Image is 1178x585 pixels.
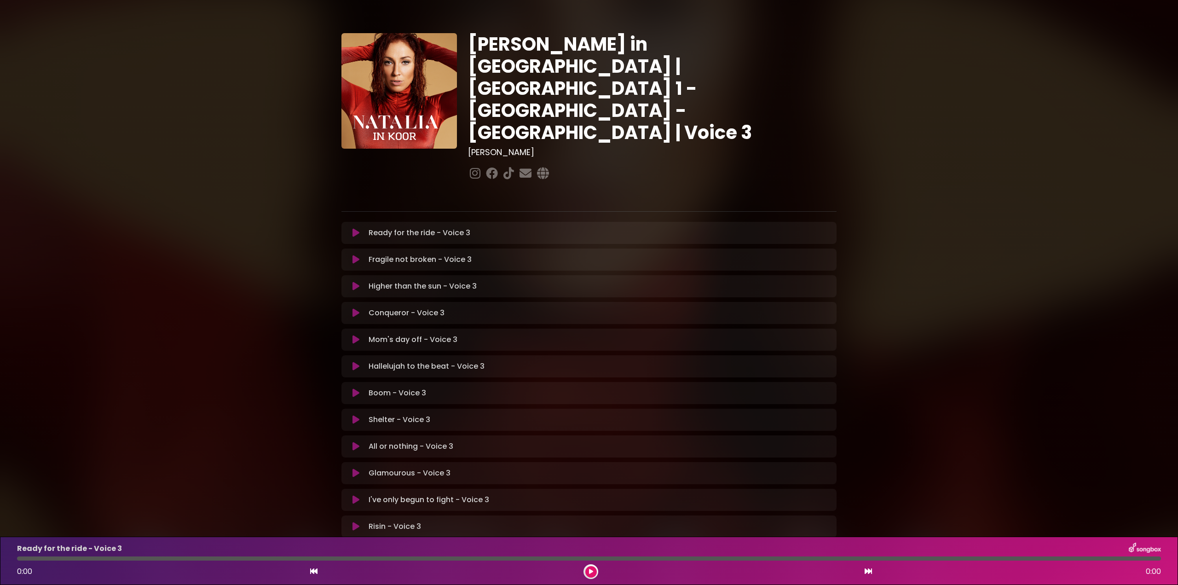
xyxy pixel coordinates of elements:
p: I've only begun to fight - Voice 3 [369,494,489,505]
p: Mom's day off - Voice 3 [369,334,457,345]
p: All or nothing - Voice 3 [369,441,453,452]
span: 0:00 [17,566,32,577]
p: Ready for the ride - Voice 3 [17,543,122,554]
p: Risin - Voice 3 [369,521,421,532]
img: songbox-logo-white.png [1129,543,1161,555]
p: Boom - Voice 3 [369,388,426,399]
p: Shelter - Voice 3 [369,414,430,425]
p: Higher than the sun - Voice 3 [369,281,477,292]
p: Hallelujah to the beat - Voice 3 [369,361,485,372]
h3: [PERSON_NAME] [468,147,837,157]
p: Glamourous - Voice 3 [369,468,450,479]
p: Ready for the ride - Voice 3 [369,227,470,238]
h1: [PERSON_NAME] in [GEOGRAPHIC_DATA] | [GEOGRAPHIC_DATA] 1 - [GEOGRAPHIC_DATA] - [GEOGRAPHIC_DATA] ... [468,33,837,144]
img: YTVS25JmS9CLUqXqkEhs [341,33,457,149]
p: Conqueror - Voice 3 [369,307,445,319]
p: Fragile not broken - Voice 3 [369,254,472,265]
span: 0:00 [1146,566,1161,577]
